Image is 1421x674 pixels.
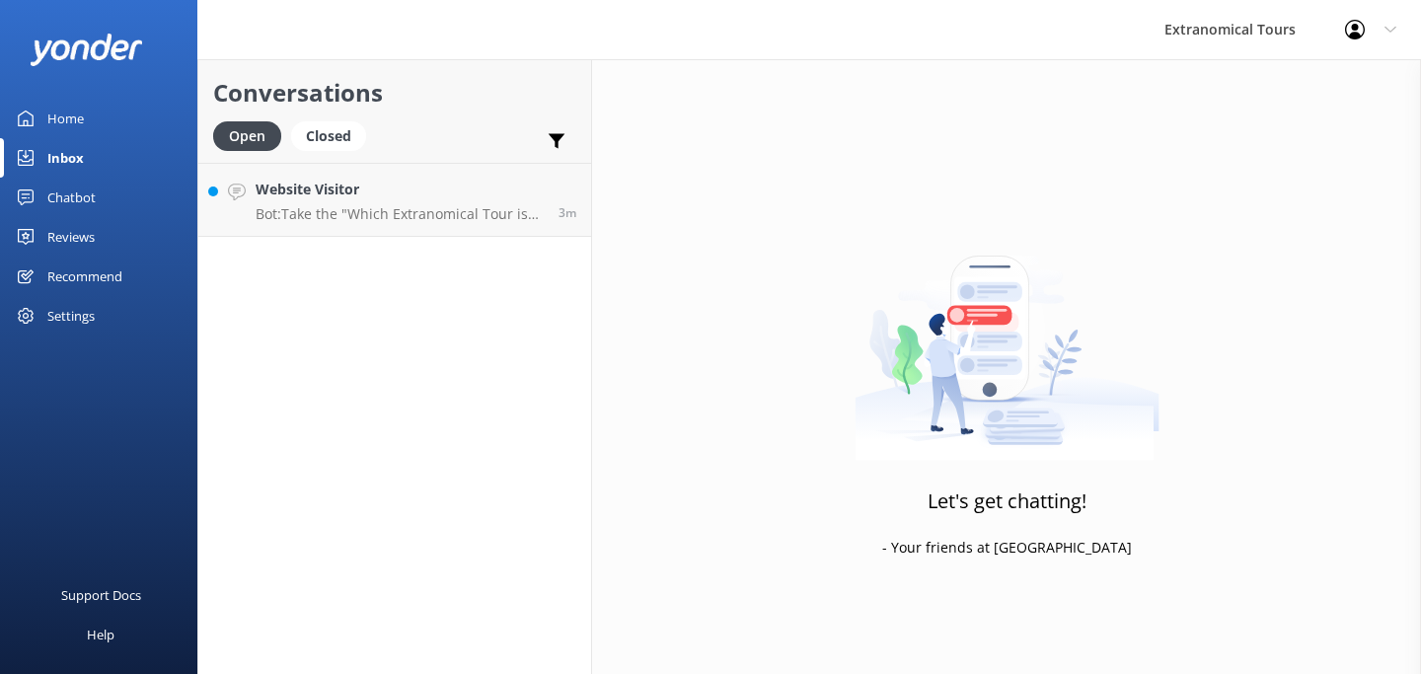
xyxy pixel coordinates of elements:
[928,486,1086,517] h3: Let's get chatting!
[291,121,366,151] div: Closed
[559,204,576,221] span: Sep 04 2025 08:50pm (UTC -07:00) America/Tijuana
[47,217,95,257] div: Reviews
[47,178,96,217] div: Chatbot
[855,214,1159,461] img: artwork of a man stealing a conversation from at giant smartphone
[291,124,376,146] a: Closed
[87,615,114,654] div: Help
[47,99,84,138] div: Home
[213,124,291,146] a: Open
[256,179,544,200] h4: Website Visitor
[61,575,141,615] div: Support Docs
[213,74,576,112] h2: Conversations
[882,537,1132,559] p: - Your friends at [GEOGRAPHIC_DATA]
[256,205,544,223] p: Bot: Take the "Which Extranomical Tour is Right for Me?" quiz [URL][DOMAIN_NAME] .
[213,121,281,151] div: Open
[47,257,122,296] div: Recommend
[47,138,84,178] div: Inbox
[30,34,143,66] img: yonder-white-logo.png
[47,296,95,336] div: Settings
[198,163,591,237] a: Website VisitorBot:Take the "Which Extranomical Tour is Right for Me?" quiz [URL][DOMAIN_NAME] .3m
